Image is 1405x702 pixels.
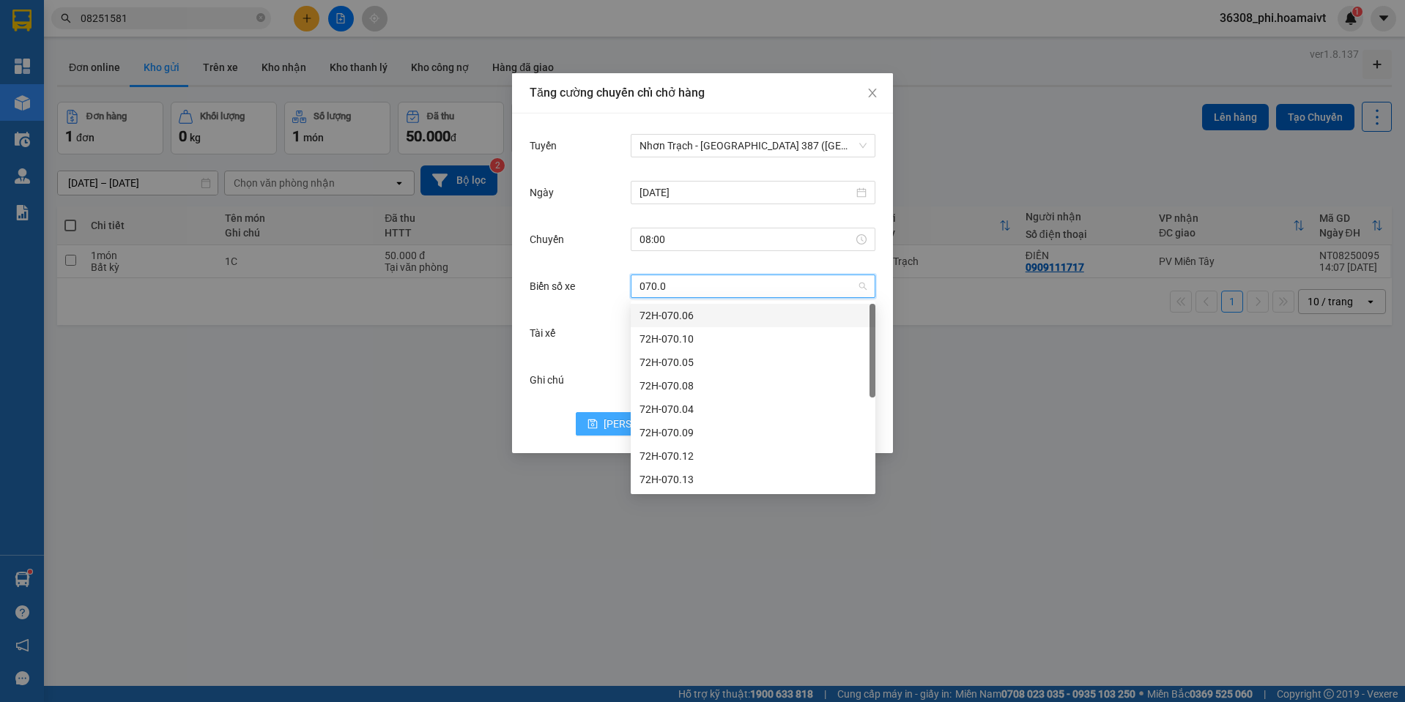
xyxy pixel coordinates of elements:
[640,135,867,157] span: Nhơn Trạch - Miền Đông 387 (Hàng hóa)
[867,87,878,99] span: close
[640,231,853,247] input: Chuyến
[852,73,893,114] button: Close
[530,234,571,245] label: Chuyến
[530,140,564,152] label: Tuyến
[640,448,867,464] div: 72H-070.12
[631,304,875,327] div: 72H-070.06
[631,421,875,444] div: 72H-070.09
[530,374,571,386] label: Ghi chú
[604,416,682,432] span: [PERSON_NAME]
[640,378,867,394] div: 72H-070.08
[640,471,867,488] div: 72H-070.13
[530,327,563,339] label: Tài xế
[640,307,867,324] div: 72H-070.06
[631,374,875,397] div: 72H-070.08
[576,412,694,436] button: save[PERSON_NAME]
[631,327,875,351] div: 72H-070.10
[631,397,875,421] div: 72H-070.04
[640,425,867,441] div: 72H-070.09
[587,419,598,430] span: save
[640,275,856,297] input: Biển số xe
[631,351,875,374] div: 72H-070.05
[631,468,875,491] div: 72H-070.13
[530,85,875,101] div: Tăng cường chuyến chỉ chở hàng
[530,187,561,198] label: Ngày
[640,401,867,417] div: 72H-070.04
[640,354,867,370] div: 72H-070.05
[631,444,875,468] div: 72H-070.12
[640,184,853,201] input: Ngày
[530,280,582,292] label: Biển số xe
[640,331,867,347] div: 72H-070.10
